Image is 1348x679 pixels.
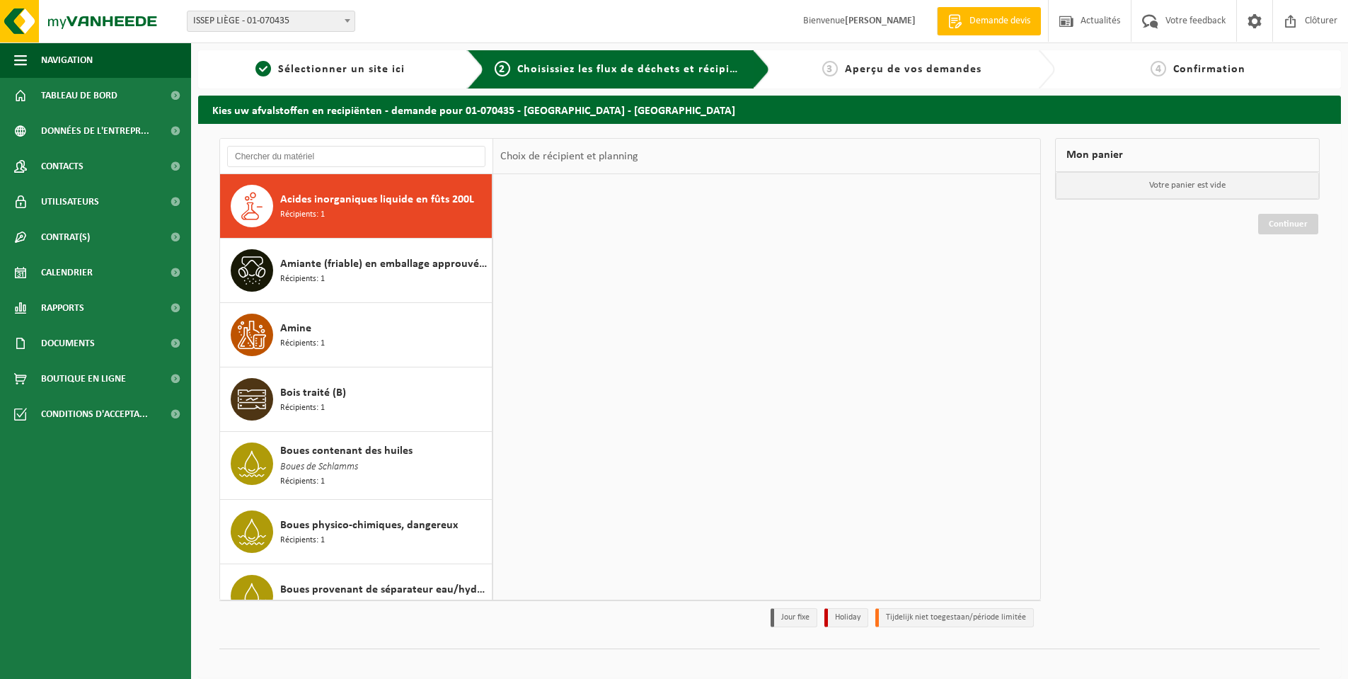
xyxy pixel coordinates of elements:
h2: Kies uw afvalstoffen en recipiënten - demande pour 01-070435 - [GEOGRAPHIC_DATA] - [GEOGRAPHIC_DATA] [198,96,1341,123]
span: 1 [255,61,271,76]
span: 3 [822,61,838,76]
span: Récipients: 1 [280,337,325,350]
li: Jour fixe [771,608,817,627]
span: ISSEP LIÈGE - 01-070435 [188,11,355,31]
span: 2 [495,61,510,76]
button: Bois traité (B) Récipients: 1 [220,367,492,432]
span: Rapports [41,290,84,326]
span: Récipients: 1 [280,475,325,489]
span: Amine [280,320,311,337]
span: Confirmation [1173,64,1245,75]
button: Boues physico-chimiques, dangereux Récipients: 1 [220,500,492,564]
a: 1Sélectionner un site ici [205,61,456,78]
span: Récipients: 1 [280,401,325,415]
span: Contacts [41,149,83,184]
span: Choisissiez les flux de déchets et récipients [517,64,753,75]
a: Continuer [1258,214,1318,234]
div: Mon panier [1055,138,1320,172]
span: Tableau de bord [41,78,117,113]
strong: [PERSON_NAME] [845,16,916,26]
input: Chercher du matériel [227,146,485,167]
span: ISSEP LIÈGE - 01-070435 [187,11,355,32]
span: Données de l'entrepr... [41,113,149,149]
button: Amine Récipients: 1 [220,303,492,367]
span: Acides inorganiques liquide en fûts 200L [280,191,474,208]
li: Holiday [824,608,868,627]
span: Boues physico-chimiques, dangereux [280,517,458,534]
span: Sélectionner un site ici [278,64,405,75]
span: Récipients: 1 [280,534,325,547]
span: Boues de Schlamms [280,460,358,475]
span: Récipients: 1 [280,273,325,286]
span: Boues contenant des huiles [280,443,413,460]
button: Amiante (friable) en emballage approuvé UN Récipients: 1 [220,239,492,303]
span: Récipients: 1 [280,598,325,612]
div: Choix de récipient et planning [493,139,645,174]
span: Utilisateurs [41,184,99,219]
span: Amiante (friable) en emballage approuvé UN [280,256,488,273]
span: Conditions d'accepta... [41,396,148,432]
span: Bois traité (B) [280,384,346,401]
li: Tijdelijk niet toegestaan/période limitée [875,608,1034,627]
button: Boues contenant des huiles Boues de Schlamms Récipients: 1 [220,432,492,500]
span: Boues provenant de séparateur eau/hydrocarbures [280,581,488,598]
button: Acides inorganiques liquide en fûts 200L Récipients: 1 [220,174,492,239]
span: Calendrier [41,255,93,290]
span: Navigation [41,42,93,78]
p: Votre panier est vide [1056,172,1319,199]
span: Demande devis [966,14,1034,28]
span: Contrat(s) [41,219,90,255]
span: Aperçu de vos demandes [845,64,981,75]
span: 4 [1151,61,1166,76]
button: Boues provenant de séparateur eau/hydrocarbures Récipients: 1 [220,564,492,629]
a: Demande devis [937,7,1041,35]
span: Documents [41,326,95,361]
span: Récipients: 1 [280,208,325,222]
span: Boutique en ligne [41,361,126,396]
